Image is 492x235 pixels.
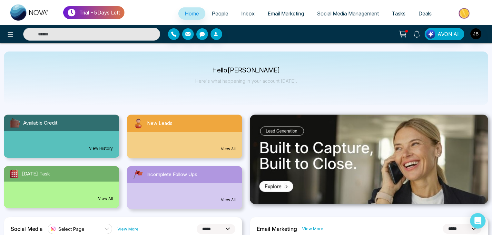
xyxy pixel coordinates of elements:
[268,10,304,17] span: Email Marketing
[89,146,113,151] a: View History
[241,10,255,17] span: Inbox
[123,115,246,158] a: New LeadsView All
[9,117,21,129] img: availableCredit.svg
[123,166,246,209] a: Incomplete Follow UpsView All
[147,120,172,127] span: New Leads
[23,119,57,127] span: Available Credit
[58,226,84,232] span: Select Page
[178,7,205,20] a: Home
[221,146,236,152] a: View All
[257,226,297,232] h2: Email Marketing
[195,68,297,73] p: Hello [PERSON_NAME]
[302,226,323,232] a: View More
[261,7,310,20] a: Email Marketing
[9,169,19,179] img: todayTask.svg
[146,171,197,178] span: Incomplete Follow Ups
[132,169,144,180] img: followUps.svg
[418,10,432,17] span: Deals
[385,7,412,20] a: Tasks
[132,117,144,129] img: newLeads.svg
[425,28,464,40] button: AVON AI
[470,28,481,39] img: User Avatar
[11,226,43,232] h2: Social Media
[441,6,488,21] img: Market-place.gif
[221,197,236,203] a: View All
[50,226,56,232] img: instagram
[426,30,435,39] img: Lead Flow
[117,226,139,232] a: View More
[212,10,228,17] span: People
[98,196,113,202] a: View All
[470,213,486,229] div: Open Intercom Messenger
[10,5,49,21] img: Nova CRM Logo
[22,170,50,178] span: [DATE] Task
[310,7,385,20] a: Social Media Management
[185,10,199,17] span: Home
[392,10,406,17] span: Tasks
[235,7,261,20] a: Inbox
[438,30,459,38] span: AVON AI
[250,115,488,204] img: .
[195,78,297,84] p: Here's what happening in your account [DATE].
[412,7,438,20] a: Deals
[79,9,120,16] p: Trial - 5 Days Left
[317,10,379,17] span: Social Media Management
[205,7,235,20] a: People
